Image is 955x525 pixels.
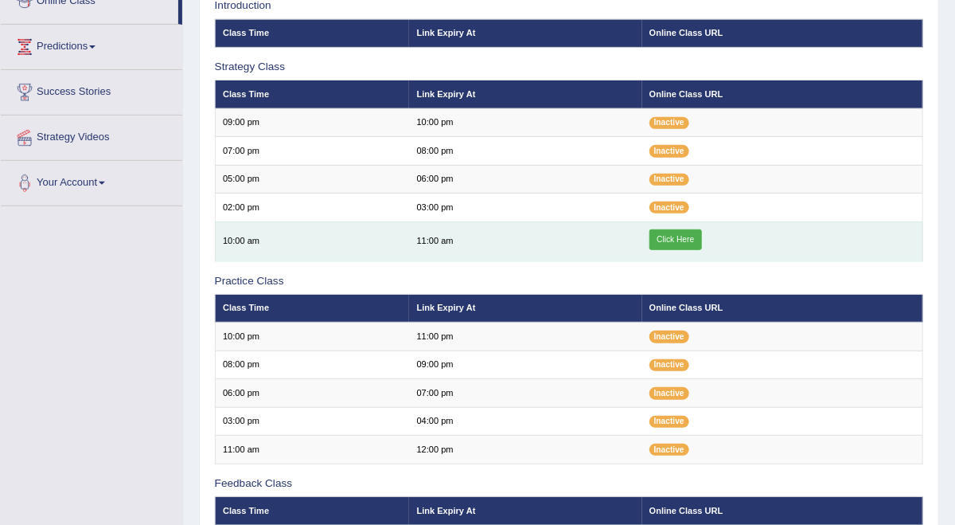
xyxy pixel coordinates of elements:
[1,116,182,155] a: Strategy Videos
[409,165,641,193] td: 06:00 pm
[409,137,641,165] td: 08:00 pm
[215,478,924,490] h3: Feedback Class
[649,416,689,428] span: Inactive
[649,359,689,371] span: Inactive
[409,80,641,108] th: Link Expiry At
[1,70,182,110] a: Success Stories
[642,295,923,323] th: Online Class URL
[409,108,641,136] td: 10:00 pm
[215,323,409,351] td: 10:00 pm
[215,137,409,165] td: 07:00 pm
[215,194,409,221] td: 02:00 pm
[642,80,923,108] th: Online Class URL
[215,407,409,435] td: 03:00 pm
[642,19,923,47] th: Online Class URL
[215,379,409,407] td: 06:00 pm
[215,19,409,47] th: Class Time
[409,221,641,261] td: 11:00 am
[649,229,702,250] a: Click Here
[1,161,182,201] a: Your Account
[409,19,641,47] th: Link Expiry At
[649,174,689,186] span: Inactive
[215,295,409,323] th: Class Time
[409,436,641,464] td: 12:00 pm
[649,444,689,456] span: Inactive
[649,145,689,157] span: Inactive
[409,323,641,351] td: 11:00 pm
[409,351,641,378] td: 09:00 pm
[1,25,182,65] a: Predictions
[649,331,689,343] span: Inactive
[649,387,689,399] span: Inactive
[649,117,689,129] span: Inactive
[215,108,409,136] td: 09:00 pm
[215,497,409,525] th: Class Time
[215,351,409,378] td: 08:00 pm
[409,379,641,407] td: 07:00 pm
[642,497,923,525] th: Online Class URL
[215,276,924,288] h3: Practice Class
[215,436,409,464] td: 11:00 am
[409,194,641,221] td: 03:00 pm
[215,221,409,261] td: 10:00 am
[409,295,641,323] th: Link Expiry At
[409,407,641,435] td: 04:00 pm
[409,497,641,525] th: Link Expiry At
[215,165,409,193] td: 05:00 pm
[649,202,689,214] span: Inactive
[215,61,924,73] h3: Strategy Class
[215,80,409,108] th: Class Time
